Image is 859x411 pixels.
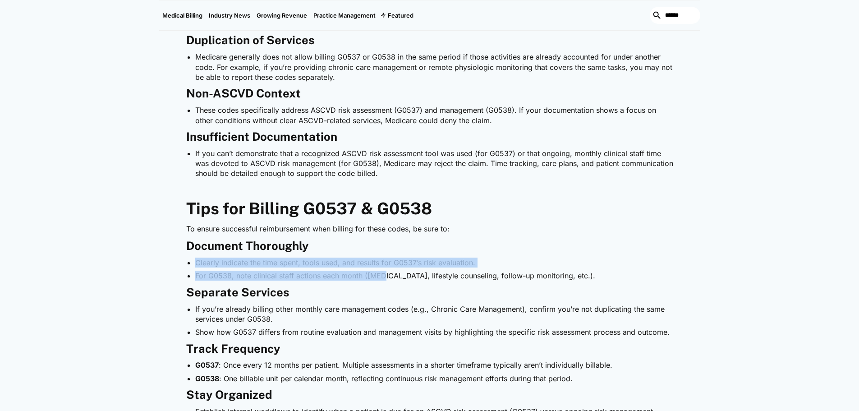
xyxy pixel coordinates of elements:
li: Medicare generally does not allow billing G0537 or G0538 in the same period if those activities a... [195,52,673,82]
strong: Stay Organized [186,388,272,402]
a: Growing Revenue [253,0,310,30]
li: : Once every 12 months per patient. Multiple assessments in a shorter timeframe typically aren’t ... [195,360,673,370]
strong: Insufficient Documentation [186,130,337,143]
li: Clearly indicate the time spent, tools used, and results for G0537’s risk evaluation. [195,258,673,268]
strong: Non-ASCVD Context [186,87,301,100]
div: Featured [388,12,413,19]
p: ‍ [186,183,673,195]
li: If you can’t demonstrate that a recognized ASCVD risk assessment tool was used (for G0537) or tha... [195,148,673,179]
li: Show how G0537 differs from routine evaluation and management visits by highlighting the specific... [195,327,673,337]
a: Medical Billing [159,0,206,30]
strong: Document Thoroughly [186,239,308,253]
a: Industry News [206,0,253,30]
li: For G0538, note clinical staff actions each month ([MEDICAL_DATA], lifestyle counseling, follow-u... [195,271,673,281]
strong: G0537 [195,360,219,369]
p: To ensure successful reimbursement when billing for these codes, be sure to: [186,223,673,235]
li: : One billable unit per calendar month, reflecting continuous risk management efforts during that... [195,374,673,383]
li: These codes specifically address ASCVD risk assessment (G0537) and management (G0538). If your do... [195,105,673,125]
strong: Duplication of Services [186,33,314,47]
li: If you’re already billing other monthly care management codes (e.g., Chronic Care Management), co... [195,304,673,324]
strong: G0538 [195,374,219,383]
strong: Track Frequency [186,342,280,356]
strong: Tips for Billing G0537 & G0538 [186,199,432,218]
div: Featured [379,0,417,30]
a: Practice Management [310,0,379,30]
strong: Separate Services [186,286,289,299]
